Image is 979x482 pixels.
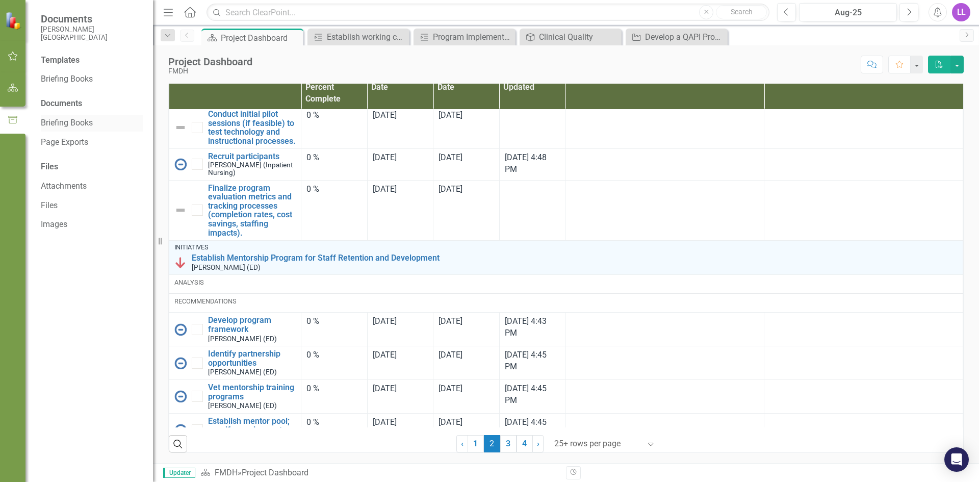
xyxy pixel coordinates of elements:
img: No Information [174,424,187,436]
div: Documents [41,98,143,110]
a: Briefing Books [41,117,143,129]
td: Double-Click to Edit [565,413,764,447]
small: [PERSON_NAME] (ED) [208,335,277,343]
a: Program Implementation and Monitoring [416,31,513,43]
div: 0 % [306,152,362,164]
div: 0 % [306,349,362,361]
div: Develop a QAPI Program [645,31,725,43]
a: Files [41,200,143,212]
td: Double-Click to Edit [301,180,368,241]
img: Not Defined [174,121,187,134]
span: ‹ [461,439,463,448]
a: Clinical Quality [522,31,619,43]
td: Double-Click to Edit [764,379,963,413]
div: Project Dashboard [221,32,301,44]
td: Double-Click to Edit [764,107,963,149]
span: › [537,439,539,448]
span: [DATE] [373,316,397,326]
span: [DATE] [439,153,462,162]
td: Double-Click to Edit [565,149,764,180]
td: Double-Click to Edit Right Click for Context Menu [169,180,301,241]
td: Double-Click to Edit [301,107,368,149]
td: Double-Click to Edit [301,149,368,180]
span: [DATE] [373,350,397,360]
small: [PERSON_NAME] (Inpatient Nursing) [208,161,296,176]
div: FMDH [168,67,252,75]
td: Double-Click to Edit [764,180,963,241]
div: Establish working committee [327,31,407,43]
div: [DATE] 4:45 PM [505,417,560,440]
span: Search [731,8,753,16]
div: [DATE] 4:45 PM [505,383,560,407]
td: Double-Click to Edit Right Click for Context Menu [169,379,301,413]
div: 0 % [306,383,362,395]
div: Open Intercom Messenger [944,447,969,472]
img: Below Plan [174,257,187,269]
small: [PERSON_NAME][GEOGRAPHIC_DATA] [41,25,143,42]
button: Aug-25 [799,3,897,21]
a: Vet mentorship training programs [208,383,296,401]
a: Images [41,219,143,231]
td: Double-Click to Edit Right Click for Context Menu [169,313,301,346]
td: Double-Click to Edit [169,294,963,313]
img: No Information [174,390,187,402]
td: Double-Click to Edit Right Click for Context Menu [169,413,301,447]
a: Conduct initial pilot sessions (if feasible) to test technology and instructional processes. [208,110,296,145]
img: ClearPoint Strategy [5,11,23,29]
td: Double-Click to Edit [301,379,368,413]
small: [PERSON_NAME] (ED) [208,402,277,410]
div: Aug-25 [803,7,893,19]
div: 0 % [306,417,362,428]
a: 3 [500,435,517,452]
td: Double-Click to Edit [764,413,963,447]
span: Documents [41,13,143,25]
a: Develop program framework [208,316,296,334]
td: Double-Click to Edit [565,313,764,346]
span: 2 [484,435,500,452]
small: [PERSON_NAME] (ED) [192,264,261,271]
button: Search [716,5,767,19]
div: Project Dashboard [168,56,252,67]
span: [DATE] [439,417,462,427]
div: Project Dashboard [242,468,308,477]
a: Page Exports [41,137,143,148]
span: [DATE] [373,417,397,427]
span: [DATE] [439,350,462,360]
div: Initiatives [174,244,958,251]
div: Recommendations [174,297,958,306]
div: [DATE] 4:43 PM [505,316,560,339]
td: Double-Click to Edit [301,313,368,346]
small: [PERSON_NAME] (ED) [208,368,277,376]
a: Establish working committee [310,31,407,43]
a: 1 [468,435,484,452]
a: Develop a QAPI Program [628,31,725,43]
img: No Information [174,158,187,170]
a: Briefing Books [41,73,143,85]
a: Attachments [41,181,143,192]
span: Updater [163,468,195,478]
td: Double-Click to Edit [301,346,368,380]
div: Clinical Quality [539,31,619,43]
a: 4 [517,435,533,452]
td: Double-Click to Edit Right Click for Context Menu [169,241,963,275]
td: Double-Click to Edit [565,180,764,241]
span: [DATE] [439,316,462,326]
td: Double-Click to Edit [764,346,963,380]
span: [DATE] [439,384,462,393]
input: Search ClearPoint... [207,4,769,21]
img: No Information [174,357,187,369]
span: [DATE] [439,110,462,120]
td: Double-Click to Edit [169,275,963,294]
span: [DATE] [373,384,397,393]
div: Program Implementation and Monitoring [433,31,513,43]
a: Establish mentor pool; specify requirements [208,417,296,435]
td: Double-Click to Edit [764,149,963,180]
a: Identify partnership opportunities [208,349,296,367]
td: Double-Click to Edit Right Click for Context Menu [169,107,301,149]
span: [DATE] [373,184,397,194]
div: [DATE] 4:45 PM [505,349,560,373]
span: [DATE] [373,153,397,162]
td: Double-Click to Edit Right Click for Context Menu [169,149,301,180]
div: 0 % [306,184,362,195]
a: Recruit participants [208,152,296,161]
